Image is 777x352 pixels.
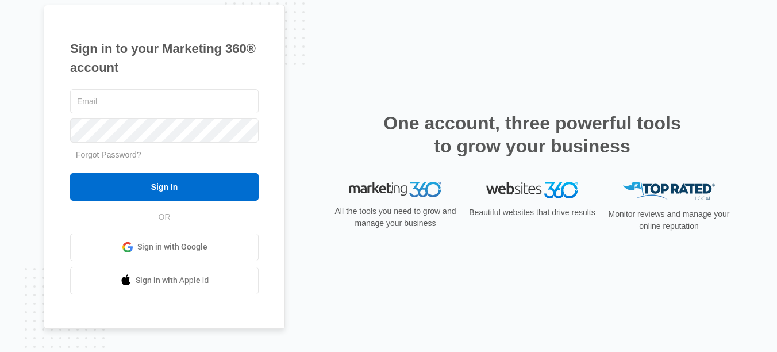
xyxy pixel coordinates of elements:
img: Websites 360 [486,182,578,198]
a: Sign in with Apple Id [70,267,259,294]
span: Sign in with Apple Id [136,274,209,286]
input: Email [70,89,259,113]
p: Monitor reviews and manage your online reputation [605,208,733,232]
img: Top Rated Local [623,182,715,201]
h1: Sign in to your Marketing 360® account [70,39,259,77]
img: Marketing 360 [349,182,441,198]
p: Beautiful websites that drive results [468,206,597,219]
span: OR [151,211,179,223]
span: Sign in with Google [137,241,207,253]
h2: One account, three powerful tools to grow your business [380,112,684,158]
a: Forgot Password? [76,150,141,159]
a: Sign in with Google [70,234,259,261]
input: Sign In [70,173,259,201]
p: All the tools you need to grow and manage your business [331,205,460,229]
